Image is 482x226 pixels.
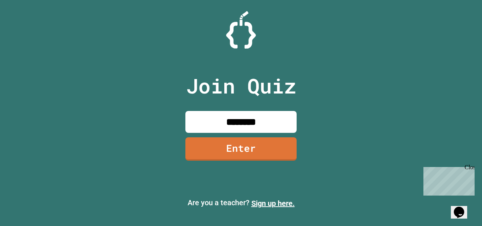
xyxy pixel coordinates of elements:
img: Logo.svg [226,11,256,49]
a: Enter [185,137,297,161]
p: Are you a teacher? [6,197,476,209]
iframe: chat widget [451,196,475,219]
div: Chat with us now!Close [3,3,51,47]
a: Sign up here. [251,199,295,208]
iframe: chat widget [420,164,475,196]
p: Join Quiz [186,71,296,101]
